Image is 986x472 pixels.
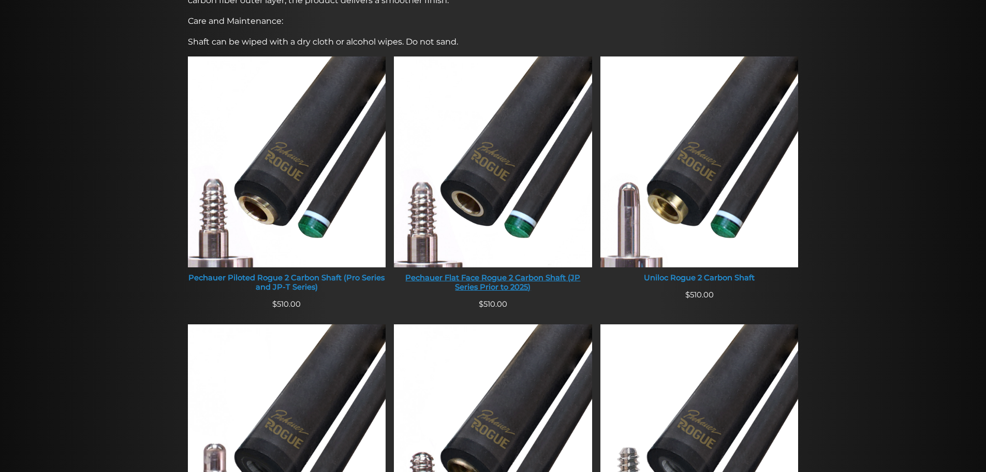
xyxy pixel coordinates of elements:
span: 510.00 [479,299,507,309]
p: Care and Maintenance: [188,15,799,27]
p: Shaft can be wiped with a dry cloth or alcohol wipes. Do not sand. [188,36,799,48]
div: Pechauer Flat Face Rogue 2 Carbon Shaft (JP Series Prior to 2025) [394,274,592,292]
a: Uniloc Rogue 2 Carbon Shaft Uniloc Rogue 2 Carbon Shaft [600,56,799,289]
div: Pechauer Piloted Rogue 2 Carbon Shaft (Pro Series and JP-T Series) [188,274,386,292]
img: Pechauer Piloted Rogue 2 Carbon Shaft (Pro Series and JP-T Series) [188,56,386,267]
span: $ [685,290,690,299]
div: Uniloc Rogue 2 Carbon Shaft [600,274,799,283]
img: Pechauer Flat Face Rogue 2 Carbon Shaft (JP Series Prior to 2025) [394,56,592,267]
span: $ [272,299,277,309]
img: Uniloc Rogue 2 Carbon Shaft [600,56,799,267]
a: Pechauer Piloted Rogue 2 Carbon Shaft (Pro Series and JP-T Series) Pechauer Piloted Rogue 2 Carbo... [188,56,386,298]
span: $ [479,299,483,309]
span: 510.00 [685,290,714,299]
span: 510.00 [272,299,301,309]
a: Pechauer Flat Face Rogue 2 Carbon Shaft (JP Series Prior to 2025) Pechauer Flat Face Rogue 2 Carb... [394,56,592,298]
